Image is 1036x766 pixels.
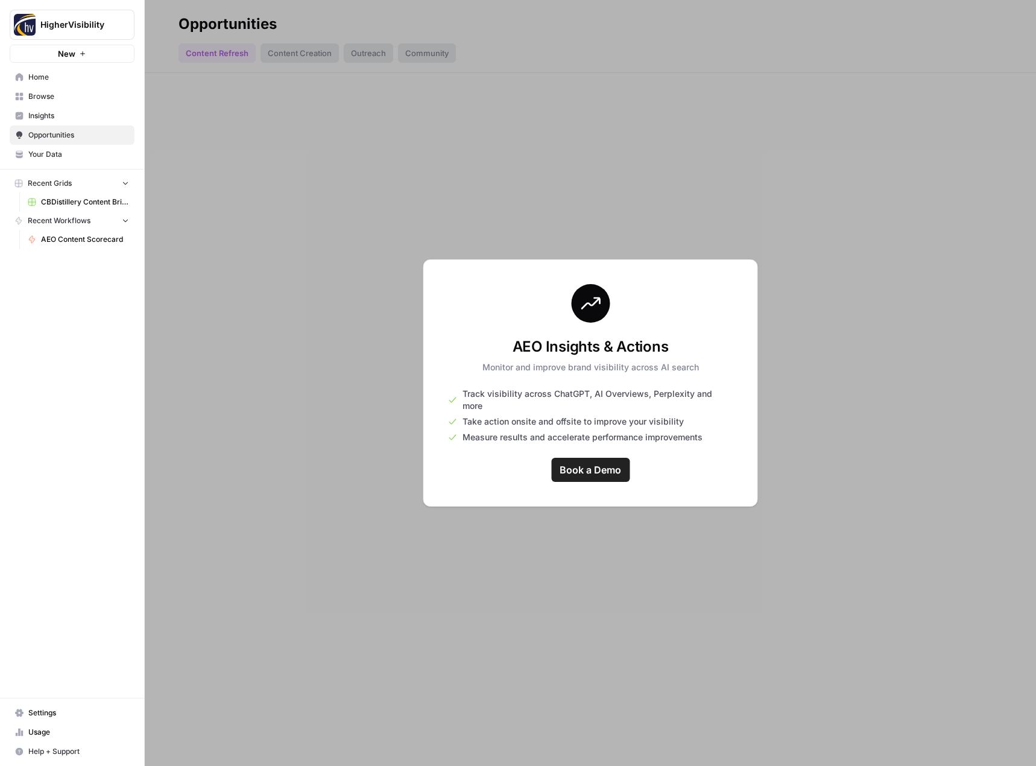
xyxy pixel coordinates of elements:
span: Book a Demo [560,463,621,477]
button: New [10,45,134,63]
a: CBDistillery Content Briefs [22,192,134,212]
h3: AEO Insights & Actions [482,337,699,356]
a: Opportunities [10,125,134,145]
p: Monitor and improve brand visibility across AI search [482,361,699,373]
span: HigherVisibility [40,19,113,31]
button: Recent Workflows [10,212,134,230]
span: Home [28,72,129,83]
span: Your Data [28,149,129,160]
span: Usage [28,727,129,738]
a: Browse [10,87,134,106]
span: CBDistillery Content Briefs [41,197,129,207]
a: Book a Demo [551,458,630,482]
span: Insights [28,110,129,121]
span: Browse [28,91,129,102]
span: Settings [28,707,129,718]
a: Settings [10,703,134,723]
button: Workspace: HigherVisibility [10,10,134,40]
a: AEO Content Scorecard [22,230,134,249]
button: Recent Grids [10,174,134,192]
span: AEO Content Scorecard [41,234,129,245]
span: Recent Workflows [28,215,90,226]
span: Measure results and accelerate performance improvements [463,431,703,443]
button: Help + Support [10,742,134,761]
span: Opportunities [28,130,129,141]
a: Your Data [10,145,134,164]
a: Insights [10,106,134,125]
img: HigherVisibility Logo [14,14,36,36]
a: Home [10,68,134,87]
span: Help + Support [28,746,129,757]
span: Track visibility across ChatGPT, AI Overviews, Perplexity and more [463,388,733,412]
span: Recent Grids [28,178,72,189]
span: Take action onsite and offsite to improve your visibility [463,416,684,428]
a: Usage [10,723,134,742]
span: New [58,48,75,60]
